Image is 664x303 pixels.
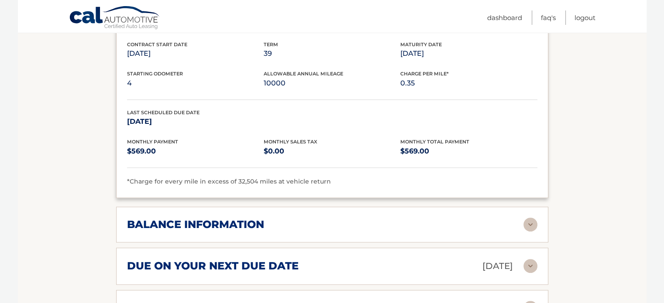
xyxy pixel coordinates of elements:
[264,48,400,60] p: 39
[575,10,595,25] a: Logout
[400,139,469,145] span: Monthly Total Payment
[523,259,537,273] img: accordion-rest.svg
[482,259,513,274] p: [DATE]
[400,48,537,60] p: [DATE]
[264,145,400,157] p: $0.00
[127,259,299,272] h2: due on your next due date
[127,177,331,185] span: *Charge for every mile in excess of 32,504 miles at vehicle return
[487,10,522,25] a: Dashboard
[127,77,264,89] p: 4
[264,139,317,145] span: Monthly Sales Tax
[127,218,264,231] h2: balance information
[541,10,556,25] a: FAQ's
[264,41,278,48] span: Term
[400,41,442,48] span: Maturity Date
[127,109,200,116] span: Last Scheduled Due Date
[264,77,400,89] p: 10000
[127,71,183,77] span: Starting Odometer
[400,71,449,77] span: Charge Per Mile*
[127,41,187,48] span: Contract Start Date
[400,77,537,89] p: 0.35
[264,71,343,77] span: Allowable Annual Mileage
[400,145,537,157] p: $569.00
[127,145,264,157] p: $569.00
[127,139,178,145] span: Monthly Payment
[127,116,264,128] p: [DATE]
[127,48,264,60] p: [DATE]
[69,6,161,31] a: Cal Automotive
[523,218,537,232] img: accordion-rest.svg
